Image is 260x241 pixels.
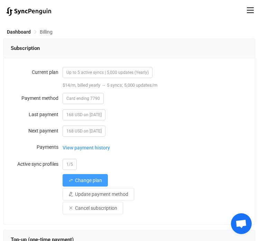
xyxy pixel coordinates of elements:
span: View payment history [63,141,110,155]
span: Dashboard [7,29,31,35]
span: Change plan [75,178,102,183]
span: $14/m, billed yearly → 5 syncs; 5,000 updates/m [63,83,157,88]
span: Cancel subscription [75,205,117,211]
label: Next payment [11,124,63,138]
label: Active sync profiles [11,157,63,171]
span: Update payment method [75,191,128,197]
span: Up to 5 active syncs | 5,000 updates (Yearly) [63,67,152,78]
span: 168 USD on [DATE] [63,109,105,120]
label: Payments [11,140,63,154]
span: Subscription [11,45,40,51]
span: Billing [40,29,53,35]
span: 168 USD on [DATE] [63,126,105,137]
img: syncpenguin.svg [6,7,51,16]
button: Cancel subscription [63,202,123,214]
span: 1/5 [63,159,77,170]
label: Current plan [11,65,63,79]
div: Breadcrumb [7,29,53,34]
label: Last payment [11,107,63,121]
span: Card ending 7790 [63,93,104,104]
a: Open chat [231,213,252,234]
button: Change plan [63,174,108,187]
button: Update payment method [63,188,134,200]
label: Payment method [11,91,63,105]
